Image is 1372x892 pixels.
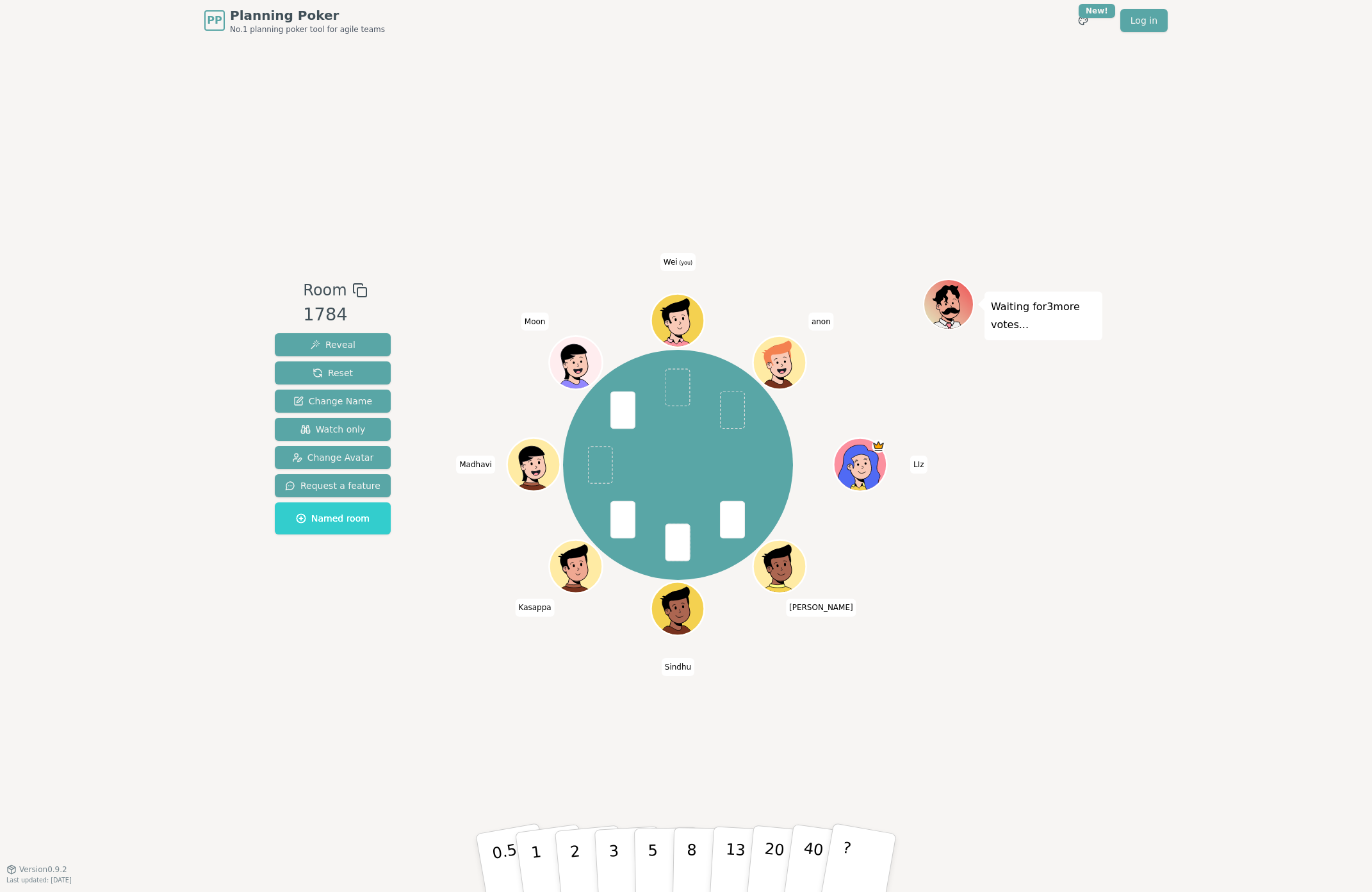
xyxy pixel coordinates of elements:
[230,6,385,24] span: Planning Poker
[275,333,391,356] button: Reveal
[275,474,391,497] button: Request a feature
[296,512,370,525] span: Named room
[230,24,385,35] span: No.1 planning poker tool for agile teams
[1120,9,1168,32] a: Log in
[303,302,367,328] div: 1784
[275,361,391,384] button: Reset
[516,599,555,617] span: Click to change your name
[6,864,67,875] button: Version0.9.2
[660,253,696,271] span: Click to change your name
[285,479,380,492] span: Request a feature
[910,456,927,474] span: Click to change your name
[310,338,355,351] span: Reveal
[872,440,886,453] span: LIz is the host
[293,395,372,408] span: Change Name
[275,418,391,441] button: Watch only
[292,451,374,464] span: Change Avatar
[303,279,347,302] span: Room
[1072,9,1095,32] button: New!
[6,877,72,884] span: Last updated: [DATE]
[786,599,856,617] span: Click to change your name
[653,295,703,345] button: Click to change your avatar
[300,423,366,436] span: Watch only
[662,658,694,676] span: Click to change your name
[207,13,222,28] span: PP
[275,390,391,413] button: Change Name
[204,6,385,35] a: PPPlanning PokerNo.1 planning poker tool for agile teams
[991,298,1096,334] p: Waiting for 3 more votes...
[808,313,834,331] span: Click to change your name
[275,502,391,534] button: Named room
[275,446,391,469] button: Change Avatar
[456,456,495,474] span: Click to change your name
[521,313,549,331] span: Click to change your name
[19,864,67,875] span: Version 0.9.2
[678,260,693,266] span: (you)
[313,367,353,379] span: Reset
[1079,4,1115,18] div: New!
